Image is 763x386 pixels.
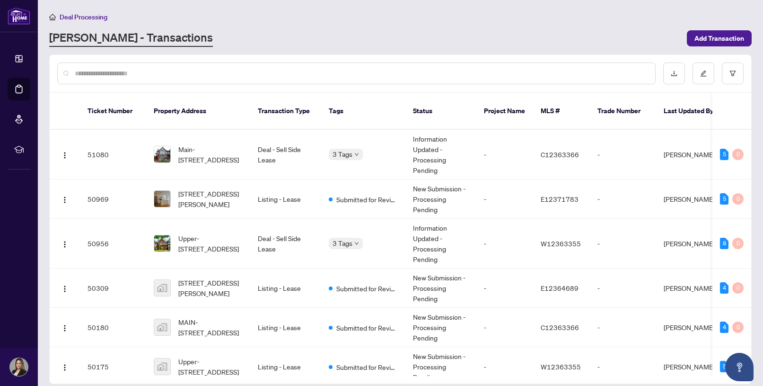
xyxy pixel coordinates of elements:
div: 0 [732,322,744,333]
img: thumbnail-img [154,359,170,375]
img: thumbnail-img [154,235,170,251]
span: C12363366 [541,323,579,332]
span: Submitted for Review [336,362,398,372]
div: 0 [732,238,744,249]
span: Main-[STREET_ADDRESS] [178,144,243,165]
div: 5 [720,149,728,160]
img: logo [8,7,30,25]
span: C12363366 [541,150,579,159]
div: 4 [720,322,728,333]
td: Deal - Sell Side Lease [250,130,321,180]
span: edit [700,70,707,77]
td: [PERSON_NAME] [656,308,727,347]
img: Profile Icon [10,358,28,376]
th: Last Updated By [656,93,727,130]
td: Information Updated - Processing Pending [405,219,476,269]
span: E12371783 [541,195,579,203]
button: edit [693,63,714,84]
img: Logo [61,364,69,371]
td: New Submission - Processing Pending [405,180,476,219]
button: Logo [57,359,72,374]
th: Ticket Number [80,93,146,130]
span: 3 Tags [333,149,352,160]
div: 0 [732,149,744,160]
span: Upper-[STREET_ADDRESS] [178,233,243,254]
img: thumbnail-img [154,319,170,335]
td: [PERSON_NAME] [656,130,727,180]
td: - [590,269,656,308]
td: Deal - Sell Side Lease [250,219,321,269]
a: [PERSON_NAME] - Transactions [49,30,213,47]
button: Logo [57,280,72,296]
img: thumbnail-img [154,280,170,296]
img: Logo [61,152,69,159]
span: W12363355 [541,362,581,371]
button: Add Transaction [687,30,752,46]
div: 0 [732,282,744,294]
span: Upper-[STREET_ADDRESS] [178,356,243,377]
td: [PERSON_NAME] [656,269,727,308]
span: MAIN-[STREET_ADDRESS] [178,317,243,338]
th: Status [405,93,476,130]
button: Logo [57,320,72,335]
td: Information Updated - Processing Pending [405,130,476,180]
img: Logo [61,324,69,332]
th: Tags [321,93,405,130]
button: Logo [57,147,72,162]
td: New Submission - Processing Pending [405,308,476,347]
button: Logo [57,236,72,251]
span: down [354,152,359,157]
span: Deal Processing [60,13,107,21]
span: [STREET_ADDRESS][PERSON_NAME] [178,189,243,209]
th: Project Name [476,93,533,130]
span: [STREET_ADDRESS][PERSON_NAME] [178,278,243,298]
button: download [663,63,685,84]
span: down [354,241,359,246]
td: 50309 [80,269,146,308]
td: - [590,180,656,219]
img: Logo [61,285,69,293]
span: home [49,14,56,20]
span: Submitted for Review [336,323,398,333]
button: Logo [57,191,72,206]
span: filter [729,70,736,77]
td: - [590,219,656,269]
span: 3 Tags [333,238,352,249]
span: E12364689 [541,284,579,292]
div: 5 [720,361,728,372]
th: MLS # [533,93,590,130]
img: thumbnail-img [154,146,170,162]
span: Submitted for Review [336,283,398,294]
td: New Submission - Processing Pending [405,269,476,308]
button: Open asap [725,353,754,381]
td: - [590,308,656,347]
td: [PERSON_NAME] [656,180,727,219]
td: - [476,269,533,308]
td: Listing - Lease [250,308,321,347]
td: - [476,180,533,219]
div: 8 [720,238,728,249]
div: 5 [720,193,728,205]
td: 51080 [80,130,146,180]
span: download [671,70,677,77]
td: 50956 [80,219,146,269]
td: - [476,130,533,180]
img: Logo [61,241,69,248]
button: filter [722,63,744,84]
div: 0 [732,193,744,205]
td: 50969 [80,180,146,219]
th: Property Address [146,93,250,130]
img: thumbnail-img [154,191,170,207]
td: - [590,130,656,180]
td: Listing - Lease [250,269,321,308]
td: 50180 [80,308,146,347]
img: Logo [61,196,69,204]
td: - [476,219,533,269]
td: [PERSON_NAME] [656,219,727,269]
td: Listing - Lease [250,180,321,219]
th: Trade Number [590,93,656,130]
span: Submitted for Review [336,194,398,205]
span: W12363355 [541,239,581,248]
div: 4 [720,282,728,294]
th: Transaction Type [250,93,321,130]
